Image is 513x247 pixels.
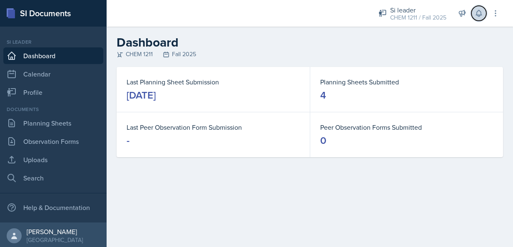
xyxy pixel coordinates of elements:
[390,5,446,15] div: Si leader
[3,66,103,82] a: Calendar
[3,199,103,216] div: Help & Documentation
[117,35,503,50] h2: Dashboard
[3,84,103,101] a: Profile
[390,13,446,22] div: CHEM 1211 / Fall 2025
[3,133,103,150] a: Observation Forms
[3,106,103,113] div: Documents
[127,134,129,147] div: -
[27,236,83,244] div: [GEOGRAPHIC_DATA]
[320,134,326,147] div: 0
[127,89,156,102] div: [DATE]
[3,115,103,131] a: Planning Sheets
[320,77,493,87] dt: Planning Sheets Submitted
[27,227,83,236] div: [PERSON_NAME]
[320,89,326,102] div: 4
[320,122,493,132] dt: Peer Observation Forms Submitted
[3,170,103,186] a: Search
[3,47,103,64] a: Dashboard
[3,151,103,168] a: Uploads
[127,122,300,132] dt: Last Peer Observation Form Submission
[127,77,300,87] dt: Last Planning Sheet Submission
[3,38,103,46] div: Si leader
[117,50,503,59] div: CHEM 1211 Fall 2025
